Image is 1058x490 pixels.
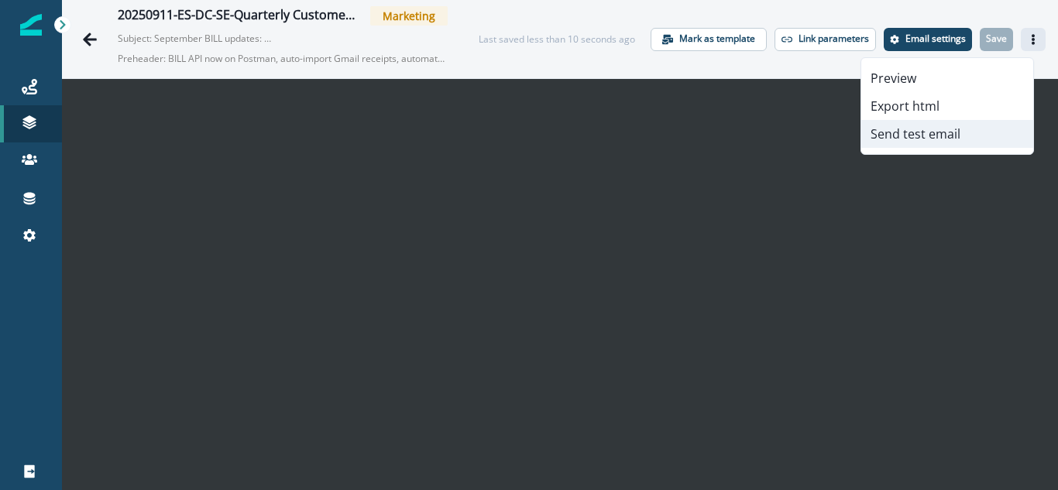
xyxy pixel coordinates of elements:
[370,6,448,26] span: Marketing
[884,28,972,51] button: Settings
[118,26,273,46] p: Subject: September BILL updates: Join us in [GEOGRAPHIC_DATA] and build your own mini-me
[986,33,1007,44] p: Save
[74,24,105,55] button: Go back
[980,28,1013,51] button: Save
[118,8,358,25] div: 20250911-ES-DC-SE-Quarterly Customer Newsletter
[861,120,1033,148] button: Send test email
[679,33,755,44] p: Mark as template
[479,33,635,46] div: Last saved less than 10 seconds ago
[905,33,966,44] p: Email settings
[799,33,869,44] p: Link parameters
[20,14,42,36] img: Inflection
[651,28,767,51] button: Mark as template
[861,92,1033,120] button: Export html
[1021,28,1046,51] button: Actions
[861,64,1033,92] button: Preview
[775,28,876,51] button: Link parameters
[118,46,448,72] p: Preheader: BILL API now on Postman, auto-import Gmail receipts, automate your Lyft receipts, and ...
